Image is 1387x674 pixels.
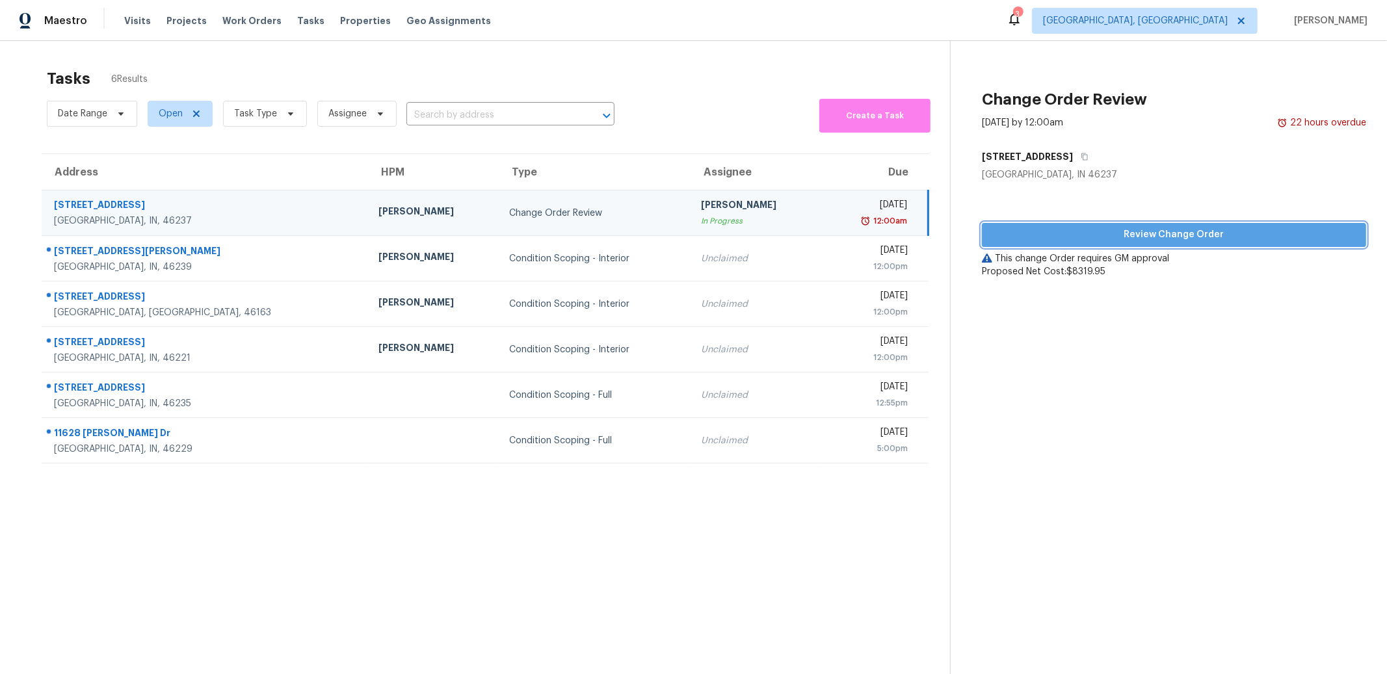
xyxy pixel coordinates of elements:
[42,154,368,190] th: Address
[982,265,1366,278] div: Proposed Net Cost: $8319.95
[982,168,1366,181] div: [GEOGRAPHIC_DATA], IN 46237
[701,343,811,356] div: Unclaimed
[701,214,811,227] div: In Progress
[44,14,87,27] span: Maestro
[54,198,358,214] div: [STREET_ADDRESS]
[54,352,358,365] div: [GEOGRAPHIC_DATA], IN, 46221
[340,14,391,27] span: Properties
[701,198,811,214] div: [PERSON_NAME]
[54,335,358,352] div: [STREET_ADDRESS]
[832,351,908,364] div: 12:00pm
[860,214,871,227] img: Overdue Alarm Icon
[509,389,680,402] div: Condition Scoping - Full
[406,14,491,27] span: Geo Assignments
[328,107,367,120] span: Assignee
[166,14,207,27] span: Projects
[124,14,151,27] span: Visits
[822,154,929,190] th: Due
[832,396,908,409] div: 12:55pm
[871,214,907,227] div: 12:00am
[368,154,499,190] th: HPM
[832,260,908,273] div: 12:00pm
[1013,8,1022,21] div: 3
[378,296,488,312] div: [PERSON_NAME]
[54,261,358,274] div: [GEOGRAPHIC_DATA], IN, 46239
[701,252,811,265] div: Unclaimed
[701,389,811,402] div: Unclaimed
[832,198,907,214] div: [DATE]
[54,397,358,410] div: [GEOGRAPHIC_DATA], IN, 46235
[111,73,148,86] span: 6 Results
[509,252,680,265] div: Condition Scoping - Interior
[1289,14,1367,27] span: [PERSON_NAME]
[826,109,924,123] span: Create a Task
[378,341,488,357] div: [PERSON_NAME]
[832,380,908,396] div: [DATE]
[54,443,358,456] div: [GEOGRAPHIC_DATA], IN, 46229
[691,154,821,190] th: Assignee
[159,107,183,120] span: Open
[47,72,90,85] h2: Tasks
[222,14,282,27] span: Work Orders
[54,244,358,261] div: [STREET_ADDRESS][PERSON_NAME]
[509,343,680,356] div: Condition Scoping - Interior
[982,93,1147,106] h2: Change Order Review
[378,205,488,221] div: [PERSON_NAME]
[982,223,1366,247] button: Review Change Order
[832,289,908,305] div: [DATE]
[832,335,908,351] div: [DATE]
[297,16,324,25] span: Tasks
[1073,145,1090,168] button: Copy Address
[982,116,1063,129] div: [DATE] by 12:00am
[832,244,908,260] div: [DATE]
[1277,116,1288,129] img: Overdue Alarm Icon
[992,227,1356,243] span: Review Change Order
[509,434,680,447] div: Condition Scoping - Full
[701,298,811,311] div: Unclaimed
[54,214,358,227] div: [GEOGRAPHIC_DATA], IN, 46237
[982,252,1366,265] div: This change Order requires GM approval
[54,426,358,443] div: 11628 [PERSON_NAME] Dr
[54,290,358,306] div: [STREET_ADDRESS]
[54,306,358,319] div: [GEOGRAPHIC_DATA], [GEOGRAPHIC_DATA], 46163
[509,207,680,220] div: Change Order Review
[819,99,931,133] button: Create a Task
[832,305,908,318] div: 12:00pm
[598,107,616,125] button: Open
[406,105,578,125] input: Search by address
[378,250,488,266] div: [PERSON_NAME]
[54,381,358,397] div: [STREET_ADDRESS]
[509,298,680,311] div: Condition Scoping - Interior
[832,426,908,442] div: [DATE]
[499,154,691,190] th: Type
[234,107,277,120] span: Task Type
[982,150,1073,163] h5: [STREET_ADDRESS]
[58,107,107,120] span: Date Range
[832,442,908,455] div: 5:00pm
[701,434,811,447] div: Unclaimed
[1288,116,1366,129] div: 22 hours overdue
[1043,14,1228,27] span: [GEOGRAPHIC_DATA], [GEOGRAPHIC_DATA]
